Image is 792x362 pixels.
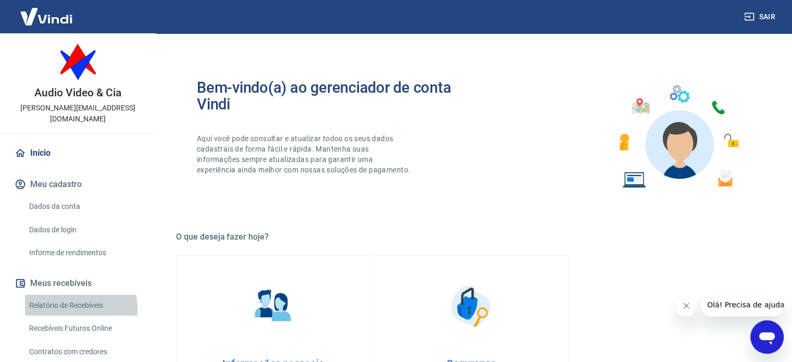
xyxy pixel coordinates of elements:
[25,295,143,316] a: Relatório de Recebíveis
[197,133,412,175] p: Aqui você pode consultar e atualizar todos os seus dados cadastrais de forma fácil e rápida. Mant...
[750,320,784,354] iframe: Botão para abrir a janela de mensagens
[247,280,299,332] img: Informações pessoais
[25,318,143,339] a: Recebíveis Futuros Online
[12,173,143,196] button: Meu cadastro
[701,293,784,316] iframe: Mensagem da empresa
[176,232,767,242] h5: O que deseja fazer hoje?
[6,7,87,16] span: Olá! Precisa de ajuda?
[25,242,143,264] a: Informe de rendimentos
[676,295,697,316] iframe: Fechar mensagem
[610,79,746,194] img: Imagem de um avatar masculino com diversos icones exemplificando as funcionalidades do gerenciado...
[12,142,143,165] a: Início
[197,79,472,113] h2: Bem-vindo(a) ao gerenciador de conta Vindi
[742,7,780,27] button: Sair
[34,88,121,98] p: Audio Video & Cia
[8,103,147,124] p: [PERSON_NAME][EMAIL_ADDRESS][DOMAIN_NAME]
[25,196,143,217] a: Dados da conta
[57,42,99,83] img: 781f5b06-a316-4b54-ab84-1b3890fb34ae.jpeg
[446,280,498,332] img: Segurança
[25,219,143,241] a: Dados de login
[12,1,80,32] img: Vindi
[12,272,143,295] button: Meus recebíveis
